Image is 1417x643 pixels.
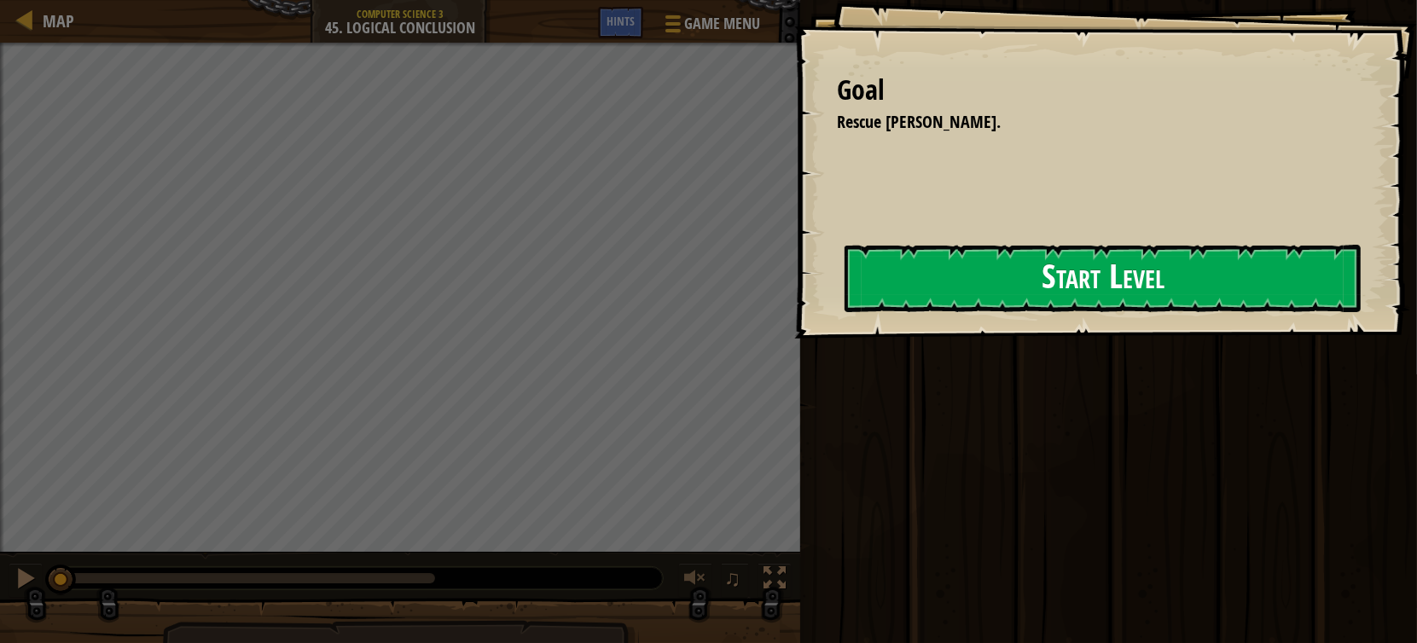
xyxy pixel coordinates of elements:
[721,563,750,598] button: ♫
[837,110,1001,133] span: Rescue [PERSON_NAME].
[758,563,792,598] button: Toggle fullscreen
[724,565,741,591] span: ♫
[678,563,712,598] button: Adjust volume
[43,9,74,32] span: Map
[652,7,770,47] button: Game Menu
[34,9,74,32] a: Map
[684,13,760,35] span: Game Menu
[816,110,1353,135] li: Rescue Lukacs.
[9,563,43,598] button: ⌘ + P: Pause
[607,13,635,29] span: Hints
[837,71,1357,110] div: Goal
[845,245,1361,312] button: Start Level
